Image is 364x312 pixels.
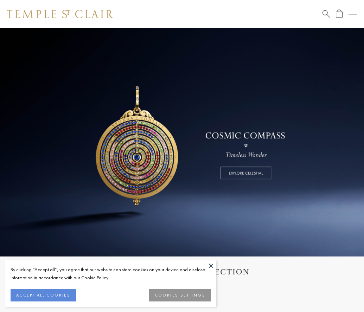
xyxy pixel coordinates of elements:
a: Search [323,9,330,18]
a: Open Shopping Bag [336,9,343,18]
button: ACCEPT ALL COOKIES [11,289,76,301]
button: Open navigation [349,10,357,18]
button: COOKIES SETTINGS [149,289,211,301]
img: Temple St. Clair [7,10,113,18]
div: By clicking “Accept all”, you agree that our website can store cookies on your device and disclos... [11,266,211,282]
